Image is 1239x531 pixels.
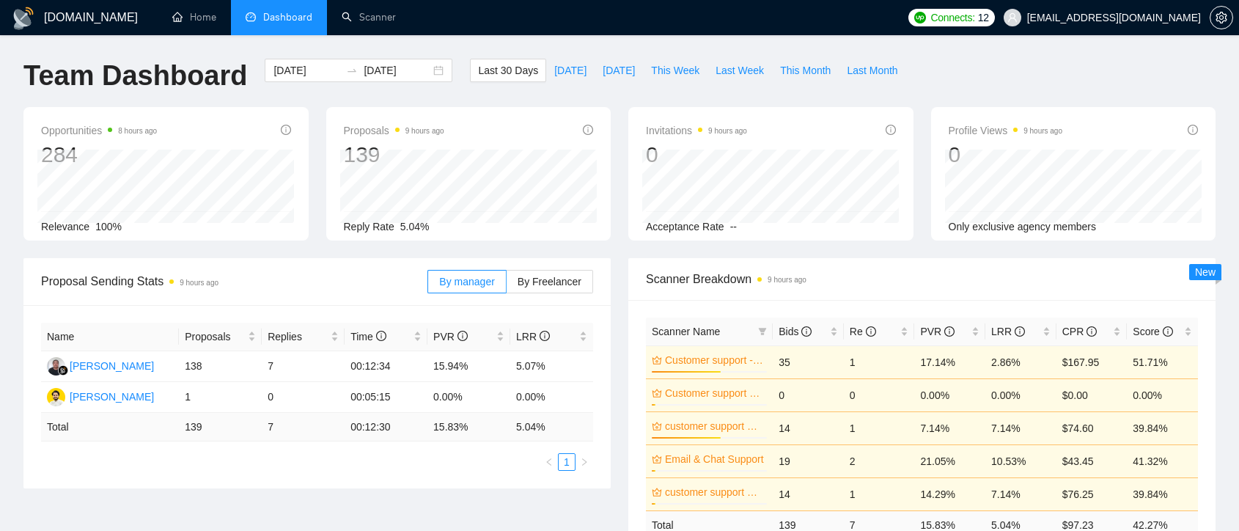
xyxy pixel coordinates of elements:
span: Acceptance Rate [646,221,724,232]
td: 17.14% [914,345,985,378]
span: info-circle [1015,326,1025,337]
span: info-circle [866,326,876,337]
td: Total [41,413,179,442]
td: $74.60 [1056,411,1128,444]
td: 21.05% [914,444,985,477]
div: 284 [41,141,157,169]
td: $76.25 [1056,477,1128,510]
td: 14 [773,477,844,510]
span: Proposals [344,122,444,139]
td: 1 [179,382,262,413]
td: 7.14% [985,477,1056,510]
span: Re [850,326,876,337]
span: Dashboard [263,11,312,23]
span: 12 [978,10,989,26]
span: -- [730,221,737,232]
div: 0 [646,141,747,169]
span: crown [652,487,662,497]
img: HM [47,388,65,406]
td: 7.14% [985,411,1056,444]
td: 15.94% [427,351,510,382]
span: Last 30 Days [478,62,538,78]
span: info-circle [1163,326,1173,337]
span: [DATE] [603,62,635,78]
img: gigradar-bm.png [58,365,68,376]
a: setting [1210,12,1233,23]
a: customer support S-2 -Email & Chat Support (Bulla) [665,484,764,500]
td: 19 [773,444,844,477]
a: 1 [559,454,575,470]
span: Score [1133,326,1172,337]
a: Customer support - Humayun [665,352,764,368]
span: info-circle [457,331,468,341]
td: 0 [773,378,844,411]
span: info-circle [376,331,386,341]
span: Profile Views [949,122,1063,139]
td: 139 [179,413,262,442]
span: LRR [516,331,550,343]
td: 0.00% [1127,378,1198,411]
a: customer support S-3 - Email & Chat Support(Umair) [665,418,764,434]
time: 9 hours ago [768,276,806,284]
span: info-circle [281,125,291,135]
button: right [576,453,593,471]
td: 00:12:34 [345,351,427,382]
span: PVR [433,331,468,343]
span: info-circle [1087,326,1097,337]
span: Replies [268,329,328,345]
td: 00:05:15 [345,382,427,413]
div: [PERSON_NAME] [70,389,154,405]
td: 2.86% [985,345,1056,378]
span: Connects: [930,10,974,26]
time: 9 hours ago [1023,127,1062,135]
span: left [545,458,554,466]
span: info-circle [540,331,550,341]
td: 00:12:30 [345,413,427,442]
td: 1 [844,411,915,444]
td: 138 [179,351,262,382]
td: 41.32% [1127,444,1198,477]
span: Only exclusive agency members [949,221,1097,232]
td: 0 [844,378,915,411]
td: 39.84% [1127,411,1198,444]
button: setting [1210,6,1233,29]
td: 14.29% [914,477,985,510]
span: CPR [1062,326,1097,337]
span: Relevance [41,221,89,232]
span: Proposals [185,329,245,345]
span: info-circle [801,326,812,337]
a: RS[PERSON_NAME] [47,359,154,371]
td: 1 [844,345,915,378]
td: 1 [844,477,915,510]
button: This Month [772,59,839,82]
span: PVR [920,326,955,337]
span: user [1007,12,1018,23]
span: Reply Rate [344,221,394,232]
a: homeHome [172,11,216,23]
td: 39.84% [1127,477,1198,510]
time: 9 hours ago [708,127,747,135]
span: 5.04% [400,221,430,232]
td: $167.95 [1056,345,1128,378]
span: Last Week [716,62,764,78]
span: Scanner Breakdown [646,270,1198,288]
span: Proposal Sending Stats [41,272,427,290]
div: [PERSON_NAME] [70,358,154,374]
button: left [540,453,558,471]
td: 7.14% [914,411,985,444]
span: crown [652,388,662,398]
span: [DATE] [554,62,587,78]
li: Next Page [576,453,593,471]
span: setting [1210,12,1232,23]
li: Previous Page [540,453,558,471]
a: searchScanner [342,11,396,23]
td: 10.53% [985,444,1056,477]
div: 139 [344,141,444,169]
span: LRR [991,326,1025,337]
span: By manager [439,276,494,288]
span: Last Month [847,62,897,78]
span: right [580,458,589,466]
th: Name [41,323,179,351]
a: Email & Chat Support [665,451,764,467]
input: End date [364,62,430,78]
